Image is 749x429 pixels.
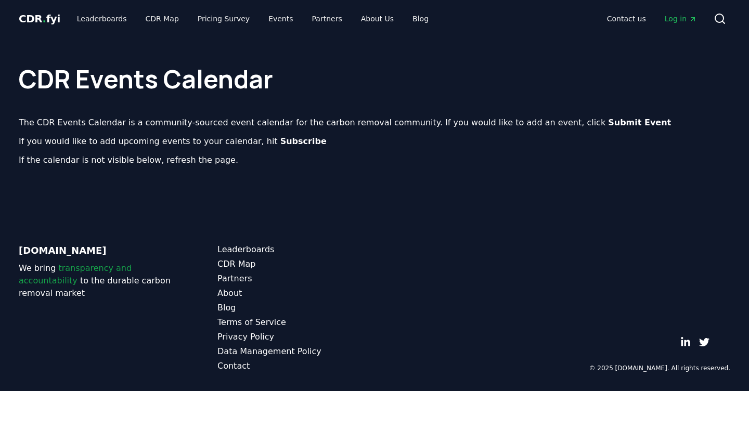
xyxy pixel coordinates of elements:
[217,316,374,329] a: Terms of Service
[217,272,374,285] a: Partners
[599,9,654,28] a: Contact us
[608,118,671,127] b: Submit Event
[699,337,709,347] a: Twitter
[217,287,374,300] a: About
[19,243,176,258] p: [DOMAIN_NAME]
[19,11,60,26] a: CDR.fyi
[217,243,374,256] a: Leaderboards
[280,136,327,146] b: Subscribe
[69,9,135,28] a: Leaderboards
[404,9,437,28] a: Blog
[19,116,730,129] p: The CDR Events Calendar is a community-sourced event calendar for the carbon removal community. I...
[19,135,730,148] p: If you would like to add upcoming events to your calendar, hit
[19,154,730,166] p: If the calendar is not visible below, refresh the page.
[19,262,176,300] p: We bring to the durable carbon removal market
[217,345,374,358] a: Data Management Policy
[19,12,60,25] span: CDR fyi
[43,12,46,25] span: .
[353,9,402,28] a: About Us
[217,331,374,343] a: Privacy Policy
[189,9,258,28] a: Pricing Survey
[217,258,374,270] a: CDR Map
[599,9,705,28] nav: Main
[137,9,187,28] a: CDR Map
[217,360,374,372] a: Contact
[260,9,301,28] a: Events
[680,337,691,347] a: LinkedIn
[304,9,351,28] a: Partners
[19,263,132,285] span: transparency and accountability
[217,302,374,314] a: Blog
[589,364,730,372] p: © 2025 [DOMAIN_NAME]. All rights reserved.
[69,9,437,28] nav: Main
[656,9,705,28] a: Log in
[665,14,697,24] span: Log in
[19,46,730,92] h1: CDR Events Calendar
